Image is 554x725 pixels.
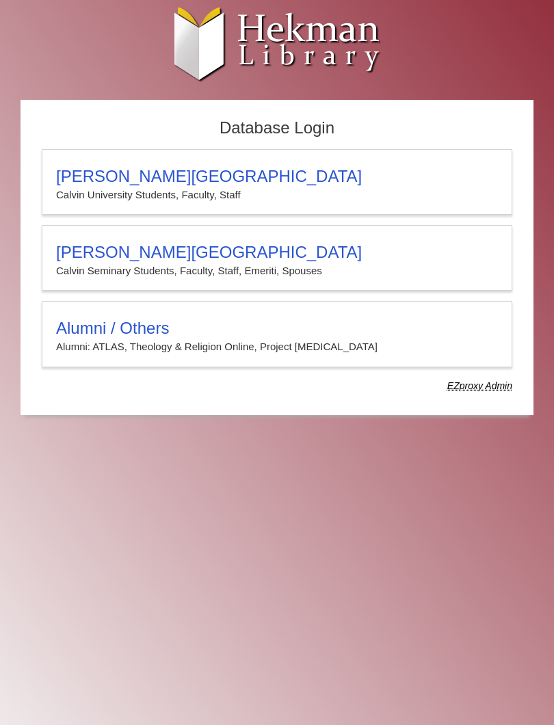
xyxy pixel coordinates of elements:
[35,114,519,142] h2: Database Login
[56,262,498,280] p: Calvin Seminary Students, Faculty, Staff, Emeriti, Spouses
[42,225,512,291] a: [PERSON_NAME][GEOGRAPHIC_DATA]Calvin Seminary Students, Faculty, Staff, Emeriti, Spouses
[42,149,512,215] a: [PERSON_NAME][GEOGRAPHIC_DATA]Calvin University Students, Faculty, Staff
[447,380,512,391] dfn: Use Alumni login
[56,167,498,186] h3: [PERSON_NAME][GEOGRAPHIC_DATA]
[56,319,498,356] summary: Alumni / OthersAlumni: ATLAS, Theology & Religion Online, Project [MEDICAL_DATA]
[56,338,498,356] p: Alumni: ATLAS, Theology & Religion Online, Project [MEDICAL_DATA]
[56,186,498,204] p: Calvin University Students, Faculty, Staff
[56,319,498,338] h3: Alumni / Others
[56,243,498,262] h3: [PERSON_NAME][GEOGRAPHIC_DATA]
